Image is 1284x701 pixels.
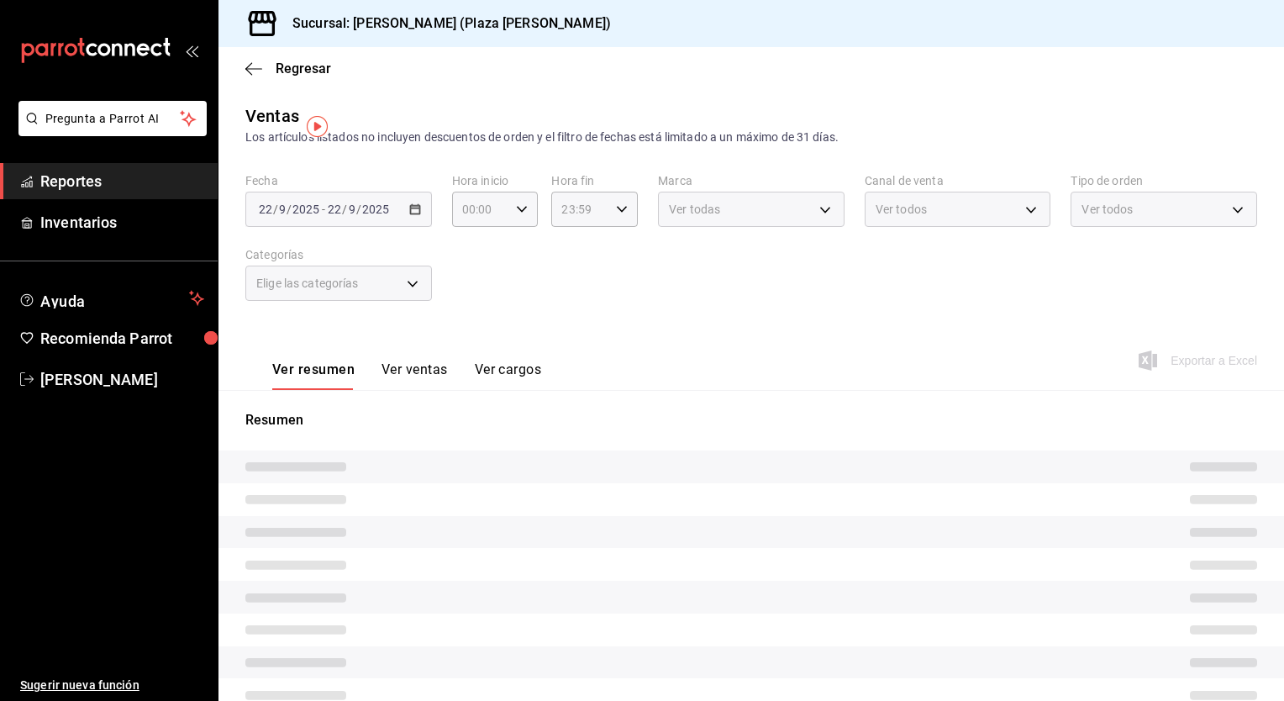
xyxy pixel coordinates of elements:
input: ---- [292,203,320,216]
button: Regresar [245,61,331,76]
span: Recomienda Parrot [40,327,204,350]
span: / [356,203,361,216]
label: Canal de venta [865,175,1051,187]
label: Hora fin [551,175,638,187]
span: Ver todos [876,201,927,218]
span: Regresar [276,61,331,76]
input: -- [258,203,273,216]
span: - [322,203,325,216]
input: -- [327,203,342,216]
span: / [342,203,347,216]
div: Los artículos listados no incluyen descuentos de orden y el filtro de fechas está limitado a un m... [245,129,1257,146]
label: Categorías [245,249,432,261]
span: Ayuda [40,288,182,308]
img: Tooltip marker [307,116,328,137]
button: Pregunta a Parrot AI [18,101,207,136]
span: Elige las categorías [256,275,359,292]
div: Ventas [245,103,299,129]
input: -- [348,203,356,216]
p: Resumen [245,410,1257,430]
label: Tipo de orden [1071,175,1257,187]
span: Ver todas [669,201,720,218]
span: [PERSON_NAME] [40,368,204,391]
button: Ver resumen [272,361,355,390]
span: Ver todos [1081,201,1133,218]
button: Ver cargos [475,361,542,390]
span: / [287,203,292,216]
input: -- [278,203,287,216]
input: ---- [361,203,390,216]
span: Pregunta a Parrot AI [45,110,181,128]
label: Marca [658,175,845,187]
h3: Sucursal: [PERSON_NAME] (Plaza [PERSON_NAME]) [279,13,611,34]
a: Pregunta a Parrot AI [12,122,207,140]
label: Fecha [245,175,432,187]
label: Hora inicio [452,175,539,187]
div: navigation tabs [272,361,541,390]
span: Reportes [40,170,204,192]
button: Ver ventas [382,361,448,390]
button: open_drawer_menu [185,44,198,57]
span: Sugerir nueva función [20,677,204,694]
span: Inventarios [40,211,204,234]
span: / [273,203,278,216]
